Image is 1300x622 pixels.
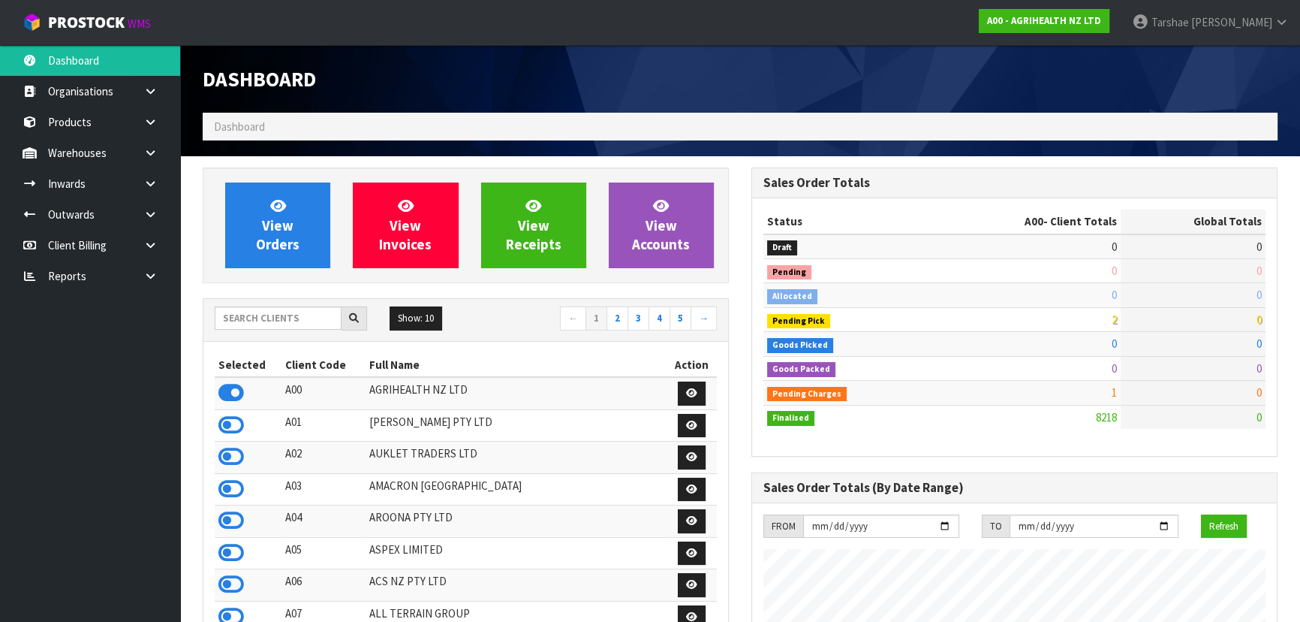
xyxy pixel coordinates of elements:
span: 2 [1112,313,1117,327]
span: Draft [767,240,797,255]
span: 0 [1112,264,1117,278]
a: ViewOrders [225,183,330,268]
span: 0 [1256,240,1262,254]
td: A02 [281,442,365,474]
td: ACS NZ PTY LTD [366,569,667,602]
span: 0 [1112,240,1117,254]
span: Pending Pick [767,314,830,329]
th: Status [763,210,929,234]
span: 0 [1256,337,1262,351]
span: View Receipts [506,197,561,253]
nav: Page navigation [477,306,718,333]
span: 0 [1256,288,1262,302]
td: A06 [281,569,365,602]
span: View Invoices [379,197,432,253]
span: Goods Packed [767,362,835,377]
a: 5 [670,306,691,331]
td: AUKLET TRADERS LTD [366,442,667,474]
a: → [691,306,717,331]
span: 0 [1256,264,1262,278]
a: 4 [648,306,670,331]
td: A01 [281,409,365,442]
a: ViewReceipts [481,183,586,268]
span: Dashboard [214,119,265,134]
a: 3 [627,306,649,331]
span: 0 [1256,313,1262,327]
small: WMS [128,17,151,31]
strong: A00 - AGRIHEALTH NZ LTD [987,14,1101,27]
a: ViewInvoices [353,183,458,268]
a: 1 [585,306,607,331]
button: Refresh [1201,515,1247,539]
td: A04 [281,506,365,538]
th: Client Code [281,353,365,377]
span: View Accounts [632,197,690,253]
th: Global Totals [1121,210,1265,234]
td: AGRIHEALTH NZ LTD [366,377,667,409]
span: Tarshae [1151,15,1189,29]
td: AMACRON [GEOGRAPHIC_DATA] [366,473,667,506]
td: ASPEX LIMITED [366,537,667,569]
a: 2 [606,306,628,331]
span: 0 [1256,385,1262,400]
span: A00 [1025,214,1043,228]
th: Full Name [366,353,667,377]
td: A00 [281,377,365,409]
span: Dashboard [203,66,316,92]
span: View Orders [256,197,299,253]
span: 0 [1256,410,1262,424]
input: Search clients [215,306,342,330]
span: ProStock [48,13,125,32]
span: 0 [1256,361,1262,376]
a: ViewAccounts [609,183,714,268]
span: Finalised [767,411,814,426]
div: TO [982,515,1010,539]
th: Action [667,353,717,377]
a: A00 - AGRIHEALTH NZ LTD [979,9,1109,33]
span: 0 [1112,288,1117,302]
span: 0 [1112,337,1117,351]
span: Pending [767,265,811,280]
span: Goods Picked [767,338,833,353]
h3: Sales Order Totals (By Date Range) [763,481,1265,495]
span: [PERSON_NAME] [1191,15,1272,29]
td: [PERSON_NAME] PTY LTD [366,409,667,442]
a: ← [560,306,586,331]
img: cube-alt.png [23,13,41,32]
td: AROONA PTY LTD [366,506,667,538]
div: FROM [763,515,803,539]
td: A03 [281,473,365,506]
h3: Sales Order Totals [763,176,1265,190]
span: 8218 [1096,410,1117,424]
th: Selected [215,353,281,377]
span: Allocated [767,289,817,304]
th: - Client Totals [929,210,1121,234]
span: 1 [1112,385,1117,400]
button: Show: 10 [390,306,442,331]
td: A05 [281,537,365,569]
span: Pending Charges [767,387,847,402]
span: 0 [1112,361,1117,376]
